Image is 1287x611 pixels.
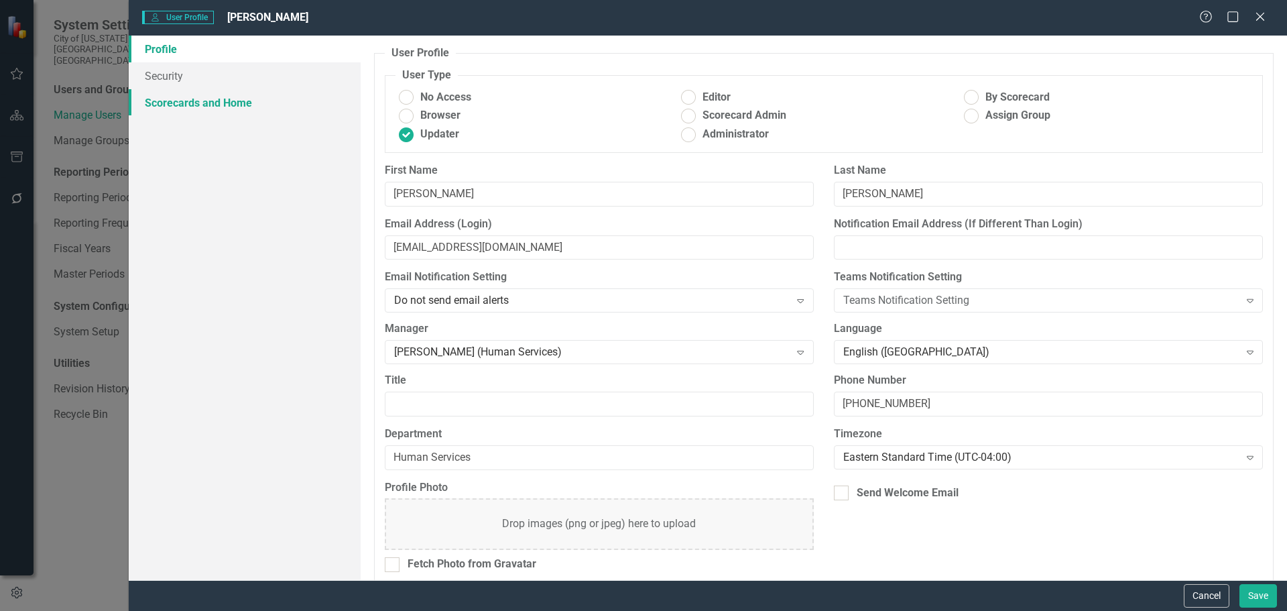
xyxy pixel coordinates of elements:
[834,373,1263,388] label: Phone Number
[702,90,731,105] span: Editor
[834,163,1263,178] label: Last Name
[385,46,456,61] legend: User Profile
[385,217,814,232] label: Email Address (Login)
[1239,584,1277,608] button: Save
[385,373,814,388] label: Title
[702,108,786,123] span: Scorecard Admin
[834,321,1263,337] label: Language
[408,557,536,572] div: Fetch Photo from Gravatar
[843,449,1239,465] div: Eastern Standard Time (UTC-04:00)
[985,90,1050,105] span: By Scorecard
[702,127,769,142] span: Administrator
[420,90,471,105] span: No Access
[834,270,1263,285] label: Teams Notification Setting
[385,427,814,442] label: Department
[843,293,1239,309] div: Teams Notification Setting
[395,68,458,83] legend: User Type
[385,163,814,178] label: First Name
[420,108,461,123] span: Browser
[142,11,214,24] span: User Profile
[843,345,1239,360] div: English ([GEOGRAPHIC_DATA])
[129,89,361,116] a: Scorecards and Home
[394,293,790,309] div: Do not send email alerts
[129,62,361,89] a: Security
[834,217,1263,232] label: Notification Email Address (If Different Than Login)
[834,427,1263,442] label: Timezone
[1184,584,1229,608] button: Cancel
[385,270,814,285] label: Email Notification Setting
[227,11,308,23] span: [PERSON_NAME]
[385,480,814,496] label: Profile Photo
[985,108,1050,123] span: Assign Group
[502,516,696,532] div: Drop images (png or jpeg) here to upload
[857,486,959,501] div: Send Welcome Email
[420,127,459,142] span: Updater
[129,36,361,62] a: Profile
[394,345,790,360] div: [PERSON_NAME] (Human Services)
[385,321,814,337] label: Manager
